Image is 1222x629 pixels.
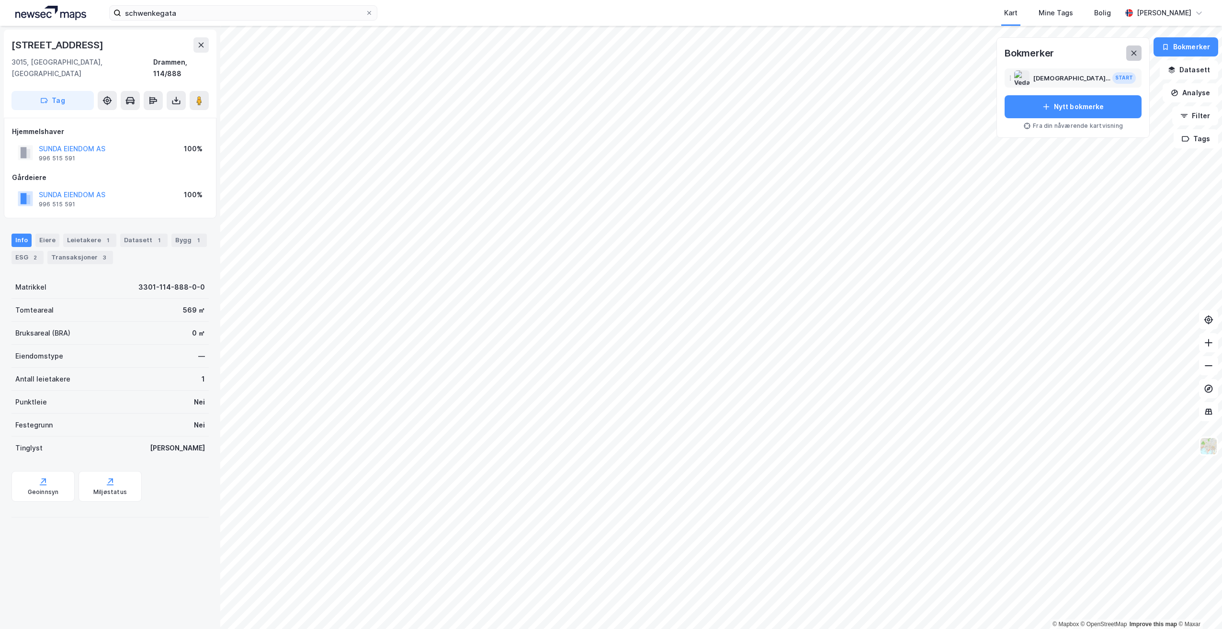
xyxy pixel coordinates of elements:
div: Datasett [120,234,168,247]
button: Filter [1172,106,1218,125]
div: 3 [100,253,109,262]
div: Tinglyst [15,442,43,454]
img: Vedal Start [1014,70,1030,86]
div: Miljøstatus [93,488,127,496]
div: [PERSON_NAME] [150,442,205,454]
img: Z [1199,437,1218,455]
div: Kart [1004,7,1018,19]
div: Hjemmelshaver [12,126,208,137]
div: Bokmerker [1005,45,1054,61]
div: Antall leietakere [15,373,70,385]
div: 1 [103,236,113,245]
a: OpenStreetMap [1081,621,1127,628]
div: Matrikkel [15,281,46,293]
div: 1 [202,373,205,385]
div: Transaksjoner [47,251,113,264]
a: Improve this map [1130,621,1177,628]
div: 3015, [GEOGRAPHIC_DATA], [GEOGRAPHIC_DATA] [11,56,153,79]
div: Leietakere [63,234,116,247]
button: Nytt bokmerke [1005,95,1142,118]
div: Gårdeiere [12,172,208,183]
div: Bolig [1094,7,1111,19]
div: Eiere [35,234,59,247]
button: Analyse [1163,83,1218,102]
div: ESG [11,251,44,264]
button: Tags [1174,129,1218,148]
div: Bruksareal (BRA) [15,327,70,339]
div: 2 [30,253,40,262]
div: 996 515 591 [39,155,75,162]
button: Tag [11,91,94,110]
div: [DEMOGRAPHIC_DATA] Start [1033,72,1110,84]
iframe: Chat Widget [1174,583,1222,629]
div: Bygg [171,234,207,247]
a: Mapbox [1052,621,1079,628]
div: Punktleie [15,396,47,408]
div: 3301-114-888-0-0 [138,281,205,293]
button: Bokmerker [1154,37,1218,56]
div: — [198,350,205,362]
div: 100% [184,143,203,155]
div: Mine Tags [1039,7,1073,19]
button: Datasett [1160,60,1218,79]
div: 100% [184,189,203,201]
div: Festegrunn [15,419,53,431]
div: 996 515 591 [39,201,75,208]
div: Eiendomstype [15,350,63,362]
div: Fra din nåværende kartvisning [1005,122,1142,130]
div: 0 ㎡ [192,327,205,339]
input: Søk på adresse, matrikkel, gårdeiere, leietakere eller personer [121,6,365,20]
div: Info [11,234,32,247]
span: Start [1115,75,1133,80]
div: Nei [194,419,205,431]
div: Tomteareal [15,304,54,316]
div: [STREET_ADDRESS] [11,37,105,53]
div: Nei [194,396,205,408]
div: 1 [154,236,164,245]
img: logo.a4113a55bc3d86da70a041830d287a7e.svg [15,6,86,20]
div: 1 [193,236,203,245]
div: Geoinnsyn [28,488,59,496]
div: [PERSON_NAME] [1137,7,1191,19]
div: 569 ㎡ [183,304,205,316]
div: Drammen, 114/888 [153,56,209,79]
div: Kontrollprogram for chat [1174,583,1222,629]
